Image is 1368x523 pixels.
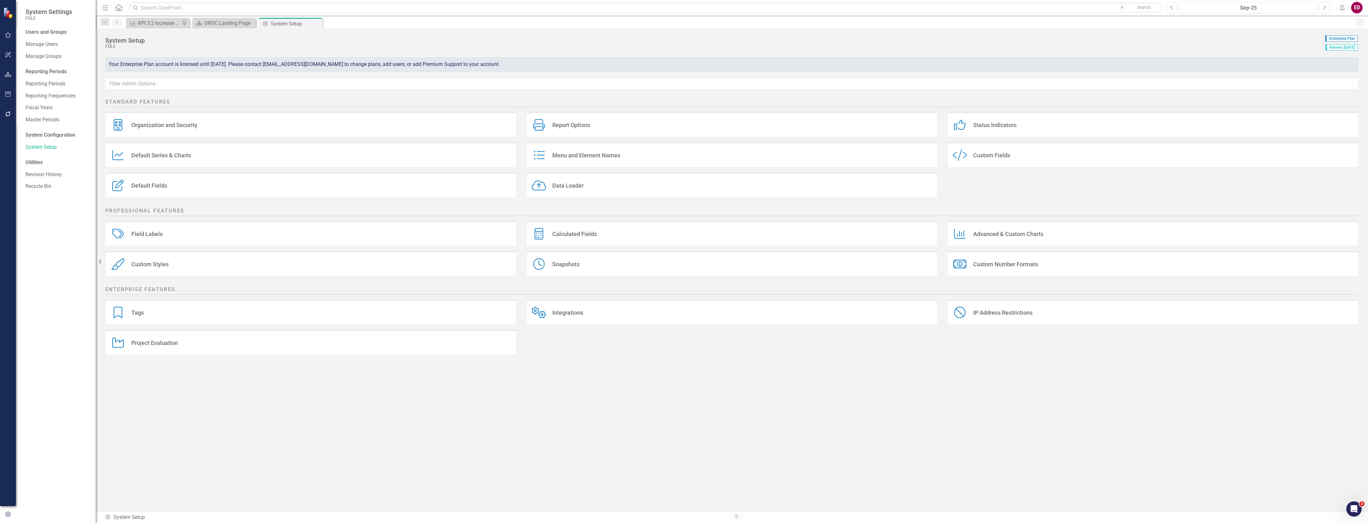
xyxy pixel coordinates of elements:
div: IP Address Restrictions [973,309,1033,316]
div: Utilities [26,159,89,166]
div: Data Loader [552,182,584,189]
div: Calculated Fields [552,230,597,238]
div: Project Evaluation [131,339,178,347]
div: Status Indicators [973,121,1017,129]
div: Sep-25 [1182,4,1314,12]
div: Default Series & Charts [131,152,191,159]
div: Custom Number Formats [973,261,1038,268]
h2: Professional Features [105,207,1358,216]
div: Tags [131,309,144,316]
span: 2 [1359,501,1364,506]
div: Custom Fields [973,152,1010,159]
small: FDLE [26,16,72,21]
a: Reporting Frequencies [26,92,89,100]
a: Fiscal Years [26,104,89,111]
h2: Enterprise Features [105,286,1358,295]
div: System Configuration [26,132,89,139]
a: Reporting Periods [26,80,89,88]
div: System Setup [105,514,727,521]
span: Renews [DATE] [1326,44,1358,51]
a: Manage Users [26,41,89,48]
div: KPI 3.2 Increase the number of specialized High-Liability Training courses per year to internal a... [138,19,180,27]
div: System Setup [105,37,1322,44]
span: Enterprise Plan [1325,35,1358,42]
div: Default Fields [131,182,167,189]
a: System Setup [26,144,89,151]
div: Report Options [552,121,590,129]
div: Organization and Security [131,121,197,129]
iframe: Intercom live chat [1346,501,1362,517]
a: Manage Groups [26,53,89,60]
h2: Standard Features [105,98,1358,107]
button: Sep-25 [1180,2,1317,13]
a: KPI 3.2 Increase the number of specialized High-Liability Training courses per year to internal a... [128,19,180,27]
a: Recycle Bin [26,183,89,190]
button: ED [1351,2,1363,13]
a: Master Periods [26,116,89,124]
div: Users and Groups [26,29,89,36]
div: Snapshots [552,261,579,268]
a: Revision History [26,171,89,178]
span: System Settings [26,8,72,16]
div: Reporting Periods [26,68,89,75]
input: Search ClearPoint... [129,2,1161,13]
input: Filter Admin Options... [105,78,1358,90]
div: Custom Styles [131,261,169,268]
div: Your Enterprise Plan account is licensed until [DATE]. Please contact [EMAIL_ADDRESS][DOMAIN_NAME... [105,57,1358,72]
div: OROC Landing Page [204,19,254,27]
button: Search [1128,3,1160,12]
span: Search [1137,5,1151,10]
div: System Setup [271,20,321,28]
div: Menu and Element Names [552,152,620,159]
div: Advanced & Custom Charts [973,230,1043,238]
div: Integrations [552,309,583,316]
img: ClearPoint Strategy [3,7,14,18]
div: Field Labels [131,230,163,238]
a: OROC Landing Page [194,19,254,27]
div: FDLE [105,44,1322,49]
